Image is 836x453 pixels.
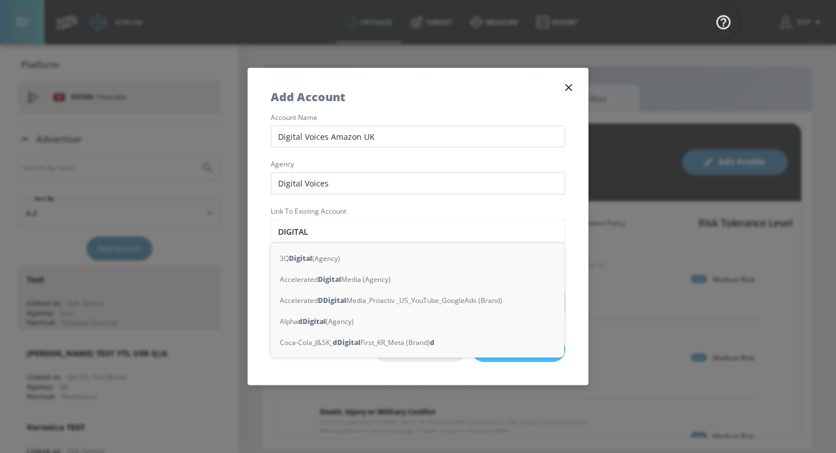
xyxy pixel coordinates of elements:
[271,290,564,311] div: Accelerated Media_Proactiv _US_YouTube_GoogleAds (Brand)
[271,311,564,332] div: Alpha (Agency)
[271,208,565,215] label: Link to Existing Account
[430,336,434,348] strong: d
[271,126,565,148] input: Enter account name
[303,315,326,327] strong: Digital
[271,248,564,269] div: 3Q (Agency)
[298,315,303,327] strong: d
[289,252,312,264] strong: Digital
[323,294,346,306] strong: Digital
[318,294,323,306] strong: D
[337,336,361,348] strong: Digital
[333,336,337,348] strong: d
[271,161,565,168] label: agency
[271,269,564,290] div: Accelerated Media (Agency)
[271,332,564,353] div: Coca-Cola_J&SK_ First_KR_Meta (Brand)
[271,219,565,243] input: Enter account name
[271,91,345,103] h5: Add Account
[271,114,565,121] label: account name
[318,273,341,285] strong: Digital
[271,172,565,194] input: Enter agency name
[707,6,739,38] button: Open Resource Center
